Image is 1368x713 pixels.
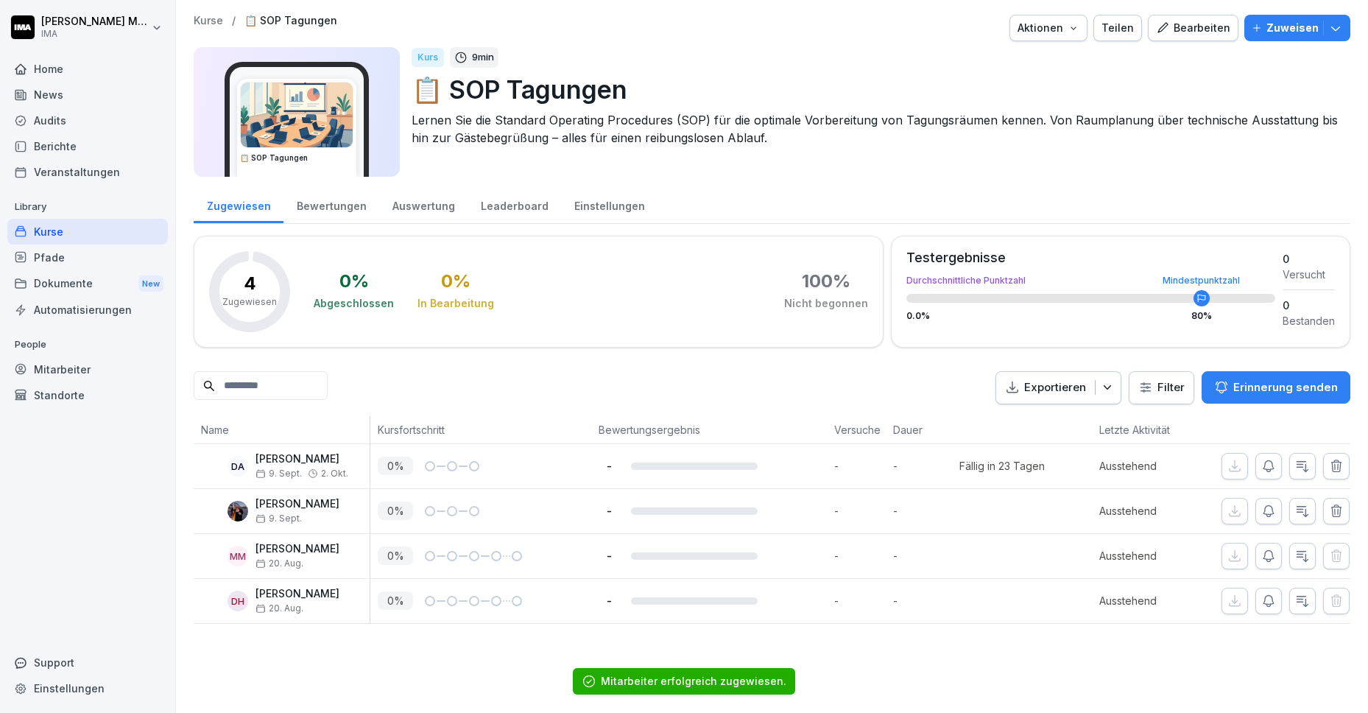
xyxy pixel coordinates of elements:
[7,382,168,408] a: Standorte
[1099,503,1202,519] p: Ausstehend
[1148,15,1238,41] button: Bearbeiten
[802,273,850,290] div: 100 %
[7,82,168,108] a: News
[7,270,168,298] a: DokumenteNew
[255,558,303,569] span: 20. Aug.
[1099,422,1195,438] p: Letzte Aktivität
[441,273,470,290] div: 0 %
[379,186,468,223] div: Auswertung
[7,650,168,675] div: Support
[194,15,223,27] a: Kurse
[7,56,168,82] div: Home
[255,543,339,555] p: [PERSON_NAME]
[7,297,168,323] a: Automatisierungen
[599,459,619,473] p: -
[138,275,163,292] div: New
[906,276,1275,285] div: Durchschnittliche Punktzahl
[222,295,277,309] p: Zugewiesen
[228,501,248,521] img: w13nitl9wgr0x3qzco97xei4.png
[378,502,413,520] p: 0 %
[7,108,168,133] div: Audits
[834,503,886,519] p: -
[232,15,236,27] p: /
[255,468,302,479] span: 9. Sept.
[378,547,413,565] p: 0 %
[1233,379,1338,396] p: Erinnerung senden
[1163,276,1240,285] div: Mindestpunktzahl
[1093,15,1142,41] button: Teilen
[7,245,168,270] a: Pfade
[412,111,1339,147] p: Lernen Sie die Standard Operating Procedures (SOP) für die optimale Vorbereitung von Tagungsräume...
[412,71,1339,108] p: 📋 SOP Tagungen
[472,50,494,65] p: 9 min
[906,251,1275,264] div: Testergebnisse
[893,593,959,608] p: -
[599,422,819,438] p: Bewertungsergebnis
[228,546,248,566] div: MM
[7,159,168,185] a: Veranstaltungen
[194,186,283,223] a: Zugewiesen
[834,458,886,474] p: -
[412,48,444,67] div: Kurs
[1191,312,1212,320] div: 80 %
[7,270,168,298] div: Dokumente
[1202,371,1350,404] button: Erinnerung senden
[561,186,657,223] div: Einstellungen
[228,591,248,611] div: DH
[1156,20,1230,36] div: Bearbeiten
[7,675,168,701] div: Einstellungen
[7,219,168,245] a: Kurse
[7,133,168,159] a: Berichte
[893,422,952,438] p: Dauer
[834,422,878,438] p: Versuche
[255,588,339,600] p: [PERSON_NAME]
[1266,20,1319,36] p: Zuweisen
[1283,298,1335,313] div: 0
[1283,251,1335,267] div: 0
[784,296,868,311] div: Nicht begonnen
[255,453,348,466] p: [PERSON_NAME]
[601,674,786,689] div: Mitarbeiter erfolgreich zugewiesen.
[893,503,959,519] p: -
[7,333,168,356] p: People
[378,422,584,438] p: Kursfortschritt
[1009,15,1087,41] button: Aktionen
[417,296,494,311] div: In Bearbeitung
[1138,380,1185,395] div: Filter
[283,186,379,223] a: Bewertungen
[893,548,959,563] p: -
[1283,313,1335,329] div: Bestanden
[255,498,339,510] p: [PERSON_NAME]
[314,296,394,311] div: Abgeschlossen
[468,186,561,223] a: Leaderboard
[1099,458,1202,474] p: Ausstehend
[41,15,149,28] p: [PERSON_NAME] Milanovska
[240,152,353,164] h3: 📋 SOP Tagungen
[906,312,1275,320] div: 0.0 %
[241,82,353,147] img: kzsvenh8ofcu3ay3unzulj3q.png
[599,549,619,563] p: -
[378,591,413,610] p: 0 %
[834,593,886,608] p: -
[7,356,168,382] a: Mitarbeiter
[893,458,959,474] p: -
[244,275,256,292] p: 4
[1283,267,1335,282] div: Versucht
[1101,20,1134,36] div: Teilen
[244,15,337,27] a: 📋 SOP Tagungen
[1099,548,1202,563] p: Ausstehend
[834,548,886,563] p: -
[7,195,168,219] p: Library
